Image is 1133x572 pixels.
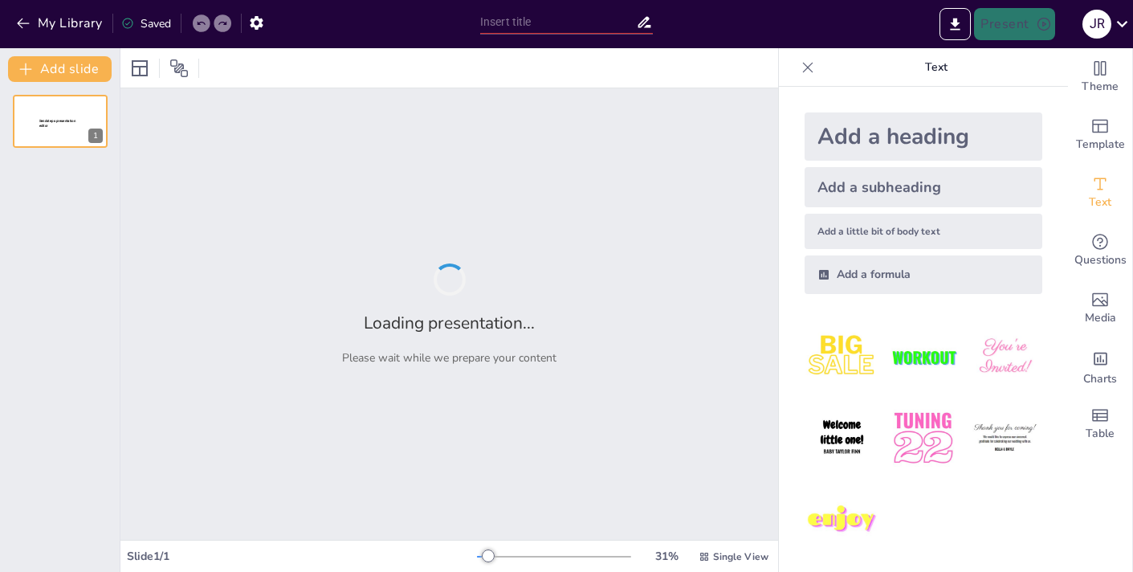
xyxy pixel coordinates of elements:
span: Template [1076,136,1125,153]
img: 6.jpeg [968,401,1042,476]
button: J R [1082,8,1111,40]
div: Add a formula [805,255,1042,294]
button: Add slide [8,56,112,82]
span: Position [169,59,189,78]
div: 1 [13,95,108,148]
div: Saved [121,16,171,31]
img: 1.jpeg [805,320,879,394]
span: Table [1086,425,1115,443]
div: Add a heading [805,112,1042,161]
div: Add a little bit of body text [805,214,1042,249]
div: Change the overall theme [1068,48,1132,106]
div: 1 [88,129,103,143]
img: 2.jpeg [886,320,960,394]
div: Add ready made slides [1068,106,1132,164]
input: Insert title [480,10,636,34]
div: 31 % [647,549,686,564]
div: J R [1082,10,1111,39]
button: Export to PowerPoint [939,8,971,40]
img: 5.jpeg [886,401,960,476]
div: Slide 1 / 1 [127,549,477,564]
button: My Library [12,10,109,36]
div: Add images, graphics, shapes or video [1068,280,1132,337]
p: Please wait while we prepare your content [342,350,556,366]
span: Theme [1082,78,1119,96]
p: Text [821,48,1052,87]
h2: Loading presentation... [364,312,535,334]
span: Media [1085,309,1116,327]
span: Sendsteps presentation editor [39,119,75,128]
span: Text [1089,194,1111,211]
img: 4.jpeg [805,401,879,476]
div: Get real-time input from your audience [1068,222,1132,280]
span: Single View [713,550,768,563]
span: Charts [1083,370,1117,388]
div: Add text boxes [1068,164,1132,222]
div: Add a subheading [805,167,1042,207]
div: Layout [127,55,153,81]
img: 3.jpeg [968,320,1042,394]
span: Questions [1074,251,1127,269]
button: Present [974,8,1054,40]
div: Add a table [1068,395,1132,453]
div: Add charts and graphs [1068,337,1132,395]
img: 7.jpeg [805,483,879,558]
